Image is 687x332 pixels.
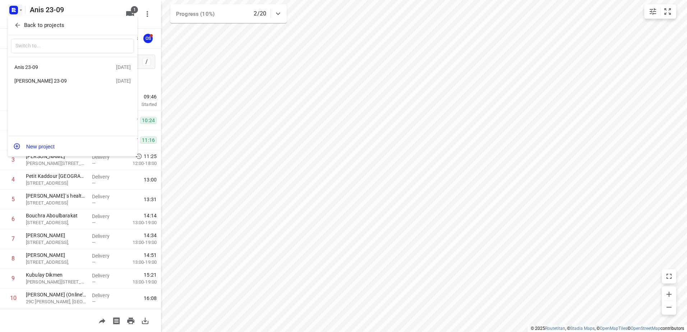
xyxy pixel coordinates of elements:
input: Switch to... [11,39,134,54]
div: [PERSON_NAME] 23-09 [14,78,97,84]
div: Anis 23-09[DATE] [8,60,137,74]
div: [DATE] [116,78,131,84]
button: Back to projects [11,19,134,31]
button: New project [8,139,137,153]
p: Back to projects [24,21,64,29]
div: [DATE] [116,64,131,70]
div: [PERSON_NAME] 23-09[DATE] [8,74,137,88]
div: Anis 23-09 [14,64,97,70]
